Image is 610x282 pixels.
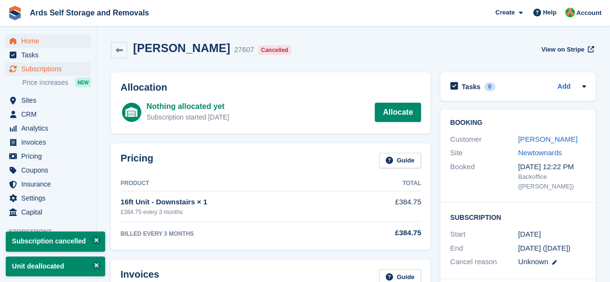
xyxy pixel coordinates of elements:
a: menu [5,62,91,76]
div: Site [450,148,518,159]
a: menu [5,94,91,107]
a: Allocate [375,103,421,122]
td: £384.75 [352,191,421,222]
h2: Tasks [461,82,480,91]
div: BILLED EVERY 3 MONTHS [121,229,352,238]
span: Tasks [21,48,79,62]
div: 16ft Unit - Downstairs × 1 [121,197,352,208]
span: Help [543,8,556,17]
a: View on Stripe [537,41,596,57]
div: Customer [450,134,518,145]
div: End [450,243,518,254]
img: Ethan McFerran [565,8,575,17]
a: menu [5,205,91,219]
div: Cancel reason [450,256,518,268]
a: menu [5,149,91,163]
a: menu [5,135,91,149]
div: Nothing allocated yet [147,101,230,112]
span: Account [576,8,601,18]
div: £384.75 [352,228,421,239]
div: [DATE] 12:22 PM [518,161,586,173]
span: Subscriptions [21,62,79,76]
th: Product [121,176,352,191]
div: Cancelled [258,45,291,55]
th: Total [352,176,421,191]
p: Subscription cancelled [6,231,105,251]
p: Unit deallocated [6,256,105,276]
a: menu [5,163,91,177]
h2: Pricing [121,153,153,169]
span: Price increases [22,78,68,87]
h2: [PERSON_NAME] [133,41,230,54]
span: CRM [21,107,79,121]
span: Unknown [518,257,548,266]
h2: Subscription [450,212,586,222]
a: Price increases NEW [22,77,91,88]
a: [PERSON_NAME] [518,135,577,143]
a: menu [5,177,91,191]
div: 27607 [234,44,254,55]
a: menu [5,239,91,253]
span: Invoices [21,135,79,149]
a: menu [5,48,91,62]
h2: Booking [450,119,586,127]
a: Ards Self Storage and Removals [26,5,153,21]
a: Add [557,81,570,93]
a: Newtownards [518,148,562,157]
h2: Allocation [121,82,421,93]
a: Guide [379,153,421,169]
div: Backoffice ([PERSON_NAME]) [518,172,586,191]
a: menu [5,107,91,121]
span: Sites [21,94,79,107]
time: 2023-10-30 00:00:00 UTC [518,229,541,240]
span: Pricing [21,149,79,163]
span: Settings [21,191,79,205]
div: 0 [484,82,495,91]
span: Capital [21,205,79,219]
span: [DATE] ([DATE]) [518,244,570,252]
div: Booked [450,161,518,191]
span: Analytics [21,121,79,135]
span: View on Stripe [541,45,584,54]
span: Insurance [21,177,79,191]
div: Subscription started [DATE] [147,112,230,122]
div: Start [450,229,518,240]
div: NEW [75,78,91,87]
a: menu [5,191,91,205]
a: menu [5,121,91,135]
img: stora-icon-8386f47178a22dfd0bd8f6a31ec36ba5ce8667c1dd55bd0f319d3a0aa187defe.svg [8,6,22,20]
a: menu [5,34,91,48]
span: Create [495,8,515,17]
span: Coupons [21,163,79,177]
div: £384.75 every 3 months [121,208,352,216]
span: Home [21,34,79,48]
